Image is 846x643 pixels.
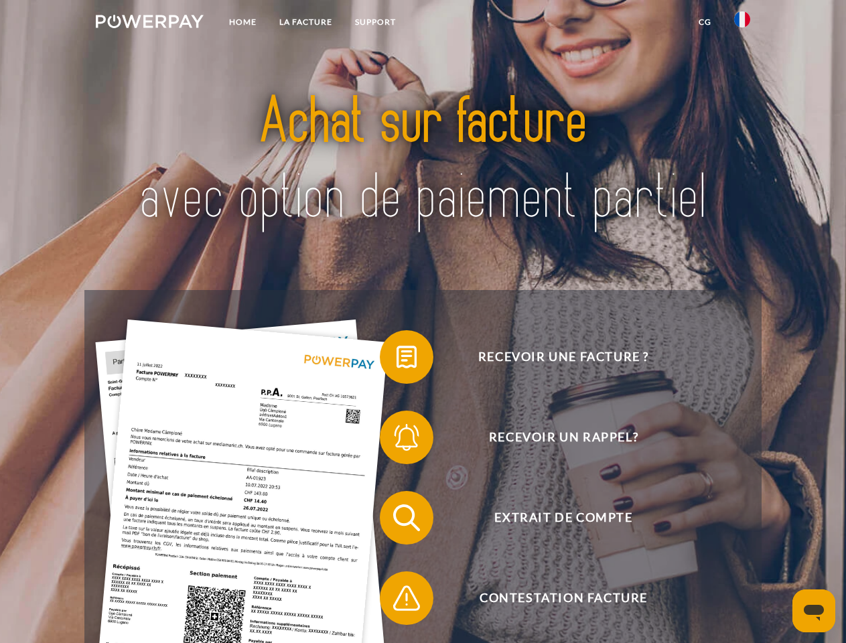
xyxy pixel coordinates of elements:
button: Recevoir une facture ? [380,330,728,384]
span: Recevoir un rappel? [399,411,727,464]
img: qb_bell.svg [390,421,423,454]
img: fr [734,11,750,27]
a: Support [344,10,407,34]
img: qb_bill.svg [390,340,423,374]
button: Contestation Facture [380,571,728,625]
img: qb_warning.svg [390,581,423,615]
span: Recevoir une facture ? [399,330,727,384]
span: Extrait de compte [399,491,727,545]
a: LA FACTURE [268,10,344,34]
iframe: Bouton de lancement de la fenêtre de messagerie [792,589,835,632]
img: title-powerpay_fr.svg [128,64,718,257]
a: Home [218,10,268,34]
button: Extrait de compte [380,491,728,545]
button: Recevoir un rappel? [380,411,728,464]
img: qb_search.svg [390,501,423,534]
img: logo-powerpay-white.svg [96,15,204,28]
a: CG [687,10,723,34]
span: Contestation Facture [399,571,727,625]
